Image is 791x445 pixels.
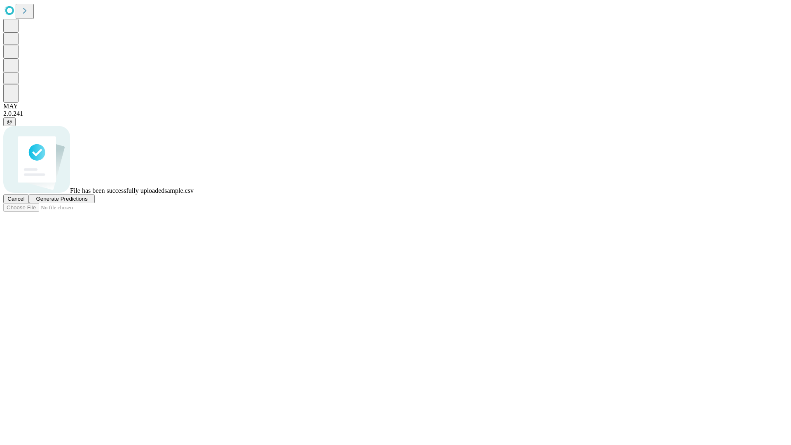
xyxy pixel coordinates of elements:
div: MAY [3,103,788,110]
span: sample.csv [164,187,194,194]
button: Cancel [3,194,29,203]
span: File has been successfully uploaded [70,187,164,194]
button: Generate Predictions [29,194,95,203]
button: @ [3,117,16,126]
span: Generate Predictions [36,196,87,202]
span: Cancel [7,196,25,202]
span: @ [7,119,12,125]
div: 2.0.241 [3,110,788,117]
